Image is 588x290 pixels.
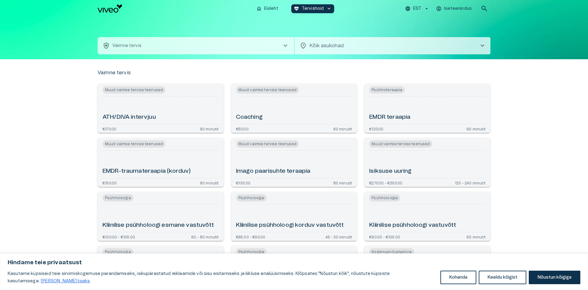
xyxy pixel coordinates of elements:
[236,86,299,94] span: Muud vaimse tervise teenused
[98,5,251,13] a: Navigate to homepage
[294,6,299,11] span: ecg_heart
[103,235,135,238] p: €100.00 - €105.00
[333,127,352,130] p: 60 minutit
[191,235,219,238] p: 60 - 80 minutit
[103,181,117,184] p: €150.00
[200,181,219,184] p: 90 minutit
[236,113,263,122] h6: Coaching
[264,6,278,12] p: Esileht
[479,42,486,49] span: chevron_right
[236,235,265,238] p: €85.00 - €90.00
[326,6,332,11] span: keyboard_arrow_down
[333,181,352,184] p: 80 minutit
[8,270,436,285] p: Kasutame küpsiseid teie sirvimiskogemuse parandamiseks, isikupärastatud reklaamide või sisu esita...
[478,2,490,15] button: open search modal
[369,167,412,176] h6: Isiksuse uuring
[364,192,490,241] a: Open service booking details
[369,248,414,256] span: Kogemusnõustamine
[236,167,311,176] h6: Imago paarisuhte teraapia
[455,181,485,184] p: 120 - 240 minutit
[103,140,165,148] span: Muud vaimse tervise teenused
[369,127,383,130] p: €120.00
[404,4,430,13] button: EST
[103,42,110,49] span: health_and_safety
[435,4,473,13] button: Iseteenindus
[41,279,90,284] a: Loe lisaks
[236,194,267,202] span: Psühholoogia
[479,271,526,284] button: Keeldu kõigist
[103,167,191,176] h6: EMDR-traumateraapia (korduv)
[444,6,472,12] p: Iseteenindus
[369,235,400,238] p: €90.00 - €105.00
[112,43,141,49] p: Vaimne tervis
[98,84,224,133] a: Open service booking details
[236,181,250,184] p: €130.00
[8,259,580,266] p: Hindame teie privaatsust
[103,194,133,202] span: Psühholoogia
[256,6,262,11] span: home
[103,86,165,94] span: Muud vaimse tervise teenused
[236,221,344,230] h6: Kliinilise psühholoogi korduv vastuvõtt
[529,271,580,284] button: Nõustun kõigiga
[369,181,402,184] p: €270.00 - €350.00
[231,84,357,133] a: Open service booking details
[103,127,116,130] p: €170.00
[325,235,352,238] p: 45 - 50 minutit
[466,235,485,238] p: 60 minutit
[369,86,405,94] span: Psühhoteraapia
[103,221,214,230] h6: Kliinilise psühholoogi esmane vastuvõtt
[369,194,400,202] span: Psühholoogia
[103,248,133,256] span: Psühholoogia
[98,37,294,54] button: health_and_safetyVaimne tervischevron_right
[282,42,289,49] span: chevron_right
[413,6,421,12] p: EST
[309,42,469,49] p: Kõik asukohad
[466,127,485,130] p: 90 minutit
[369,140,432,148] span: Muud vaimse tervise teenused
[231,138,357,187] a: Open service booking details
[236,140,299,148] span: Muud vaimse tervise teenused
[200,127,219,130] p: 90 minutit
[98,69,131,76] p: Vaimne tervis
[300,42,307,49] span: location_on
[440,271,476,284] button: Kohanda
[364,84,490,133] a: Open service booking details
[481,5,488,12] span: search
[103,113,156,122] h6: ATH/DIVA intervjuu
[236,248,267,256] span: Psühholoogia
[291,4,335,13] button: ecg_heartTervishoidkeyboard_arrow_down
[369,113,410,122] h6: EMDR teraapia
[254,4,281,13] button: homeEsileht
[302,6,324,12] p: Tervishoid
[369,221,456,230] h6: Kliinilise psühholoogi vastuvõtt
[236,127,249,130] p: €50.00
[98,138,224,187] a: Open service booking details
[98,5,122,13] img: Viveo logo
